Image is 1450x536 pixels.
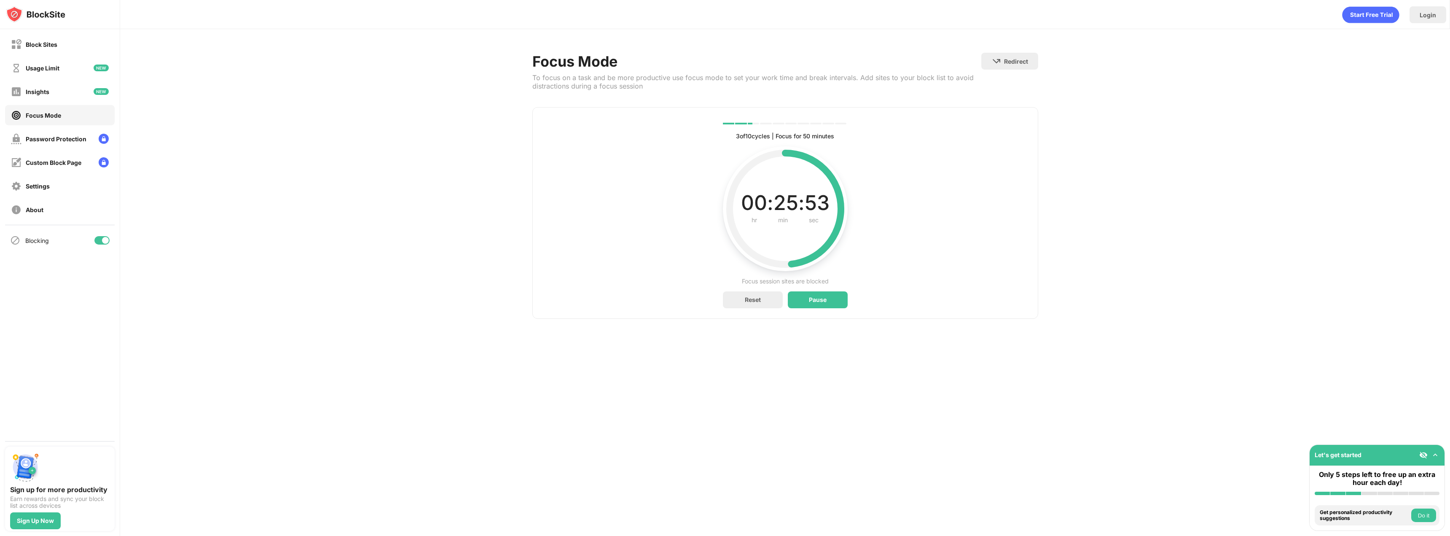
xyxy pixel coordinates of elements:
[11,86,21,97] img: insights-off.svg
[11,110,21,121] img: focus-on.svg
[11,181,21,191] img: settings-off.svg
[1004,58,1028,65] div: Redirect
[26,112,61,119] div: Focus Mode
[10,485,110,494] div: Sign up for more productivity
[1315,471,1439,487] div: Only 5 steps left to free up an extra hour each day!
[99,134,109,144] img: lock-menu.svg
[809,214,819,226] div: sec
[6,6,65,23] img: logo-blocksite.svg
[1342,6,1399,23] div: animation
[745,296,761,303] div: Reset
[11,157,21,168] img: customize-block-page-off.svg
[809,296,827,303] div: Pause
[26,88,49,95] div: Insights
[94,88,109,95] img: new-icon.svg
[11,39,21,50] img: block-off.svg
[532,73,981,90] div: To focus on a task and be more productive use focus mode to set your work time and break interval...
[26,41,57,48] div: Block Sites
[752,214,757,226] div: hr
[10,452,40,482] img: push-signup.svg
[94,65,109,71] img: new-icon.svg
[11,134,21,144] img: password-protection-off.svg
[1431,451,1439,459] img: omni-setup-toggle.svg
[741,191,767,214] div: 00
[532,53,981,70] div: Focus Mode
[26,183,50,190] div: Settings
[11,205,21,215] img: about-off.svg
[10,235,20,245] img: blocking-icon.svg
[25,237,49,244] div: Blocking
[26,159,81,166] div: Custom Block Page
[767,191,773,214] div: :
[26,65,59,72] div: Usage Limit
[1419,451,1428,459] img: eye-not-visible.svg
[26,135,86,143] div: Password Protection
[805,191,830,214] div: 53
[1411,509,1436,522] button: Do it
[1315,451,1361,458] div: Let's get started
[1320,509,1409,522] div: Get personalized productivity suggestions
[10,496,110,509] div: Earn rewards and sync your block list across devices
[778,214,788,226] div: min
[17,517,54,524] div: Sign Up Now
[798,191,805,214] div: :
[742,276,829,286] div: Focus session sites are blocked
[11,63,21,73] img: time-usage-off.svg
[99,157,109,167] img: lock-menu.svg
[773,191,798,214] div: 25
[1420,11,1436,19] div: Login
[736,131,834,141] div: 3 of 10 cycles | Focus for 50 minutes
[26,206,43,213] div: About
